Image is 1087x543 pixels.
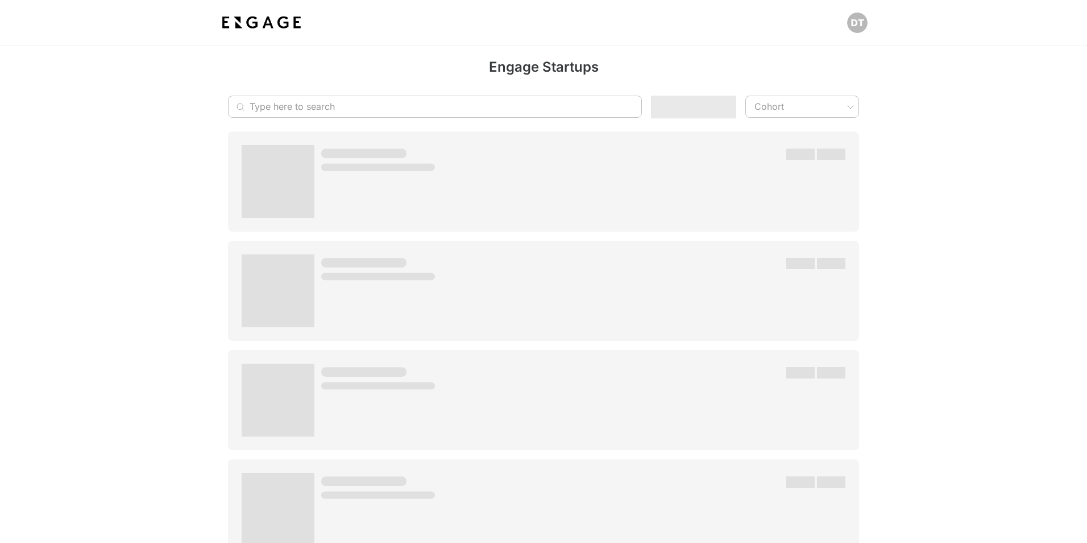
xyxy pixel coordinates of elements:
[847,13,868,33] button: Open profile menu
[745,96,859,118] div: Cohort
[847,13,868,33] img: Profile picture of David Torres
[250,96,608,118] input: Type here to search
[228,57,859,82] h2: Engage Startups
[219,13,304,33] img: bdf1fb74-1727-4ba0-a5bd-bc74ae9fc70b.jpeg
[228,96,642,118] div: Type here to search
